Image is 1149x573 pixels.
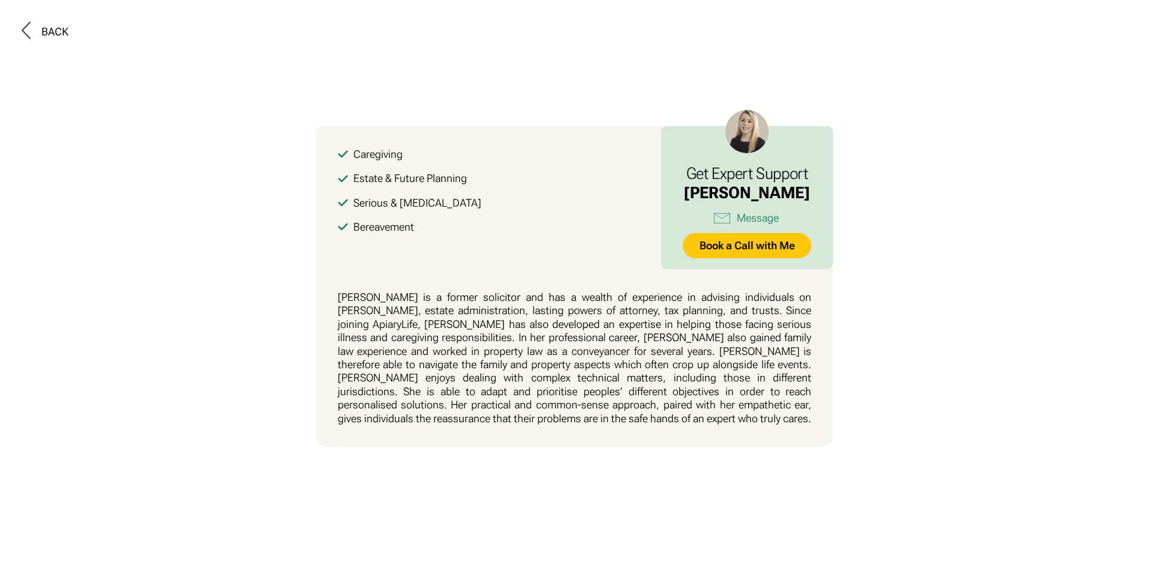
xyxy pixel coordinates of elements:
[684,164,810,183] h3: Get Expert Support
[22,22,69,42] button: Back
[684,183,810,204] div: [PERSON_NAME]
[41,25,69,38] div: Back
[353,220,414,234] div: Bereavement
[353,196,481,210] div: Serious & [MEDICAL_DATA]
[353,172,467,185] div: Estate & Future Planning
[683,233,812,258] a: Book a Call with Me
[683,209,812,228] a: Message
[353,148,403,161] div: Caregiving
[737,211,779,225] div: Message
